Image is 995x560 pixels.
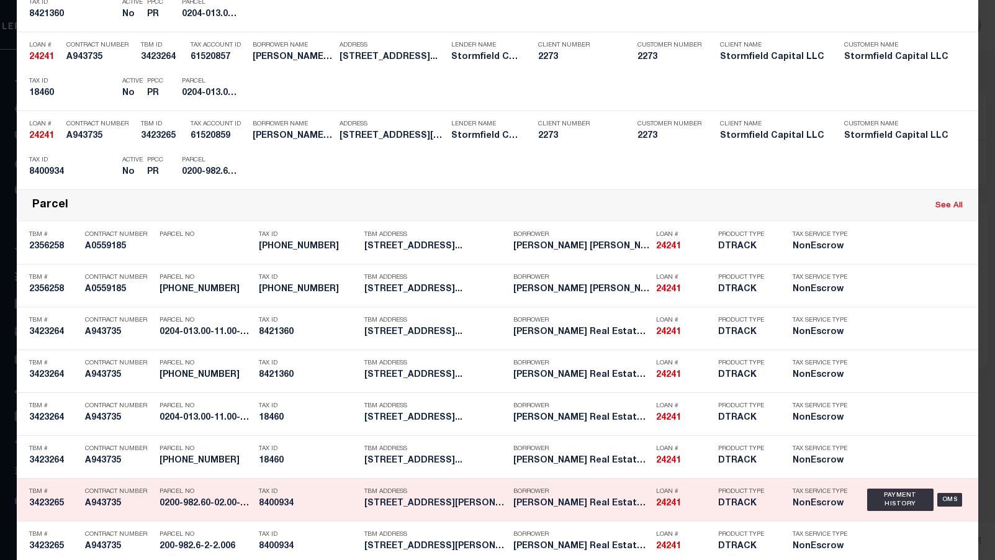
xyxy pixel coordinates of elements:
[182,9,238,20] h5: 0204-013.00-11.00-031.000
[122,156,143,164] p: Active
[29,53,54,61] strong: 24241
[364,488,507,495] p: TBM Address
[141,120,184,128] p: TBM ID
[451,120,520,128] p: Lender Name
[718,402,774,410] p: Product Type
[29,156,116,164] p: Tax ID
[160,284,253,295] h5: 5714-007-009
[85,327,153,338] h5: A943735
[793,284,849,295] h5: NonEscrow
[29,42,60,49] p: Loan #
[793,541,849,552] h5: NonEscrow
[259,488,358,495] p: Tax ID
[147,88,163,99] h5: PR
[340,120,445,128] p: Address
[718,531,774,538] p: Product Type
[141,52,184,63] h5: 3423264
[182,88,238,99] h5: 0204-013.00-11.00-031.000
[85,242,153,252] h5: A0559185
[793,402,849,410] p: Tax Service Type
[718,284,774,295] h5: DTRACK
[538,131,619,142] h5: 2273
[656,488,712,495] p: Loan #
[718,231,774,238] p: Product Type
[656,274,712,281] p: Loan #
[160,541,253,552] h5: 200-982.6-2-2.006
[844,131,950,142] h5: Stormfield Capital LLC
[793,488,849,495] p: Tax Service Type
[718,413,774,423] h5: DTRACK
[364,402,507,410] p: TBM Address
[538,42,619,49] p: Client Number
[656,317,712,324] p: Loan #
[160,274,253,281] p: Parcel No
[85,284,153,295] h5: A0559185
[718,317,774,324] p: Product Type
[32,199,68,213] div: Parcel
[29,370,79,381] h5: 3423264
[85,531,153,538] p: Contract Number
[793,317,849,324] p: Tax Service Type
[656,402,712,410] p: Loan #
[656,445,712,453] p: Loan #
[85,488,153,495] p: Contract Number
[85,359,153,367] p: Contract Number
[259,499,358,509] h5: 8400934
[160,317,253,324] p: Parcel No
[160,488,253,495] p: Parcel No
[85,402,153,410] p: Contract Number
[451,131,520,142] h5: Stormfield Capital LLC
[259,413,358,423] h5: 18460
[182,167,238,178] h5: 0200-982.60-02.00-002.006
[160,231,253,238] p: Parcel No
[29,9,116,20] h5: 8421360
[259,359,358,367] p: Tax ID
[364,541,507,552] h5: 337 Roe Ave Patchogue NY 11772
[656,413,681,422] strong: 24241
[253,52,333,63] h5: LUIS Q. REAL ESTATE INVESTORS 3...
[259,402,358,410] p: Tax ID
[513,402,650,410] p: Borrower
[147,78,163,85] p: PPCC
[718,488,774,495] p: Product Type
[29,231,79,238] p: TBM #
[182,78,238,85] p: Parcel
[513,445,650,453] p: Borrower
[513,456,650,466] h5: Luis Q. Real Estate Investors 3...
[513,284,650,295] h5: JAMES R KELLY
[160,413,253,423] h5: 0204-013.00-11.00-031.000
[259,456,358,466] h5: 18460
[253,120,333,128] p: Borrower Name
[718,456,774,466] h5: DTRACK
[793,445,849,453] p: Tax Service Type
[718,445,774,453] p: Product Type
[451,52,520,63] h5: Stormfield Capital LLC
[720,120,826,128] p: Client Name
[66,120,135,128] p: Contract Number
[513,541,650,552] h5: Luis Q. Real Estate Investors 3...
[364,499,507,509] h5: 337 Roe Ave Patchogue NY 11772
[656,499,681,508] strong: 24241
[364,359,507,367] p: TBM Address
[513,370,650,381] h5: Luis Q. Real Estate Investors 3...
[364,327,507,338] h5: 261 S Ocean Avenue Patchogue NY...
[259,370,358,381] h5: 8421360
[85,413,153,423] h5: A943735
[513,413,650,423] h5: Luis Q. Real Estate Investors 3...
[637,120,701,128] p: Customer Number
[718,370,774,381] h5: DTRACK
[656,242,712,252] h5: 24241
[656,542,681,551] strong: 24241
[122,9,141,20] h5: No
[29,445,79,453] p: TBM #
[364,242,507,252] h5: 478 SOUTH GRAND AVENUE PASADENA...
[191,131,246,142] h5: 61520859
[718,327,774,338] h5: DTRACK
[451,42,520,49] p: Lender Name
[160,359,253,367] p: Parcel No
[340,42,445,49] p: Address
[29,52,60,63] h5: 24241
[364,413,507,423] h5: 261 S Ocean Avenue Patchogue NY...
[656,371,681,379] strong: 24241
[364,284,507,295] h5: 478 SOUTH GRAND AVENUE PASADENA...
